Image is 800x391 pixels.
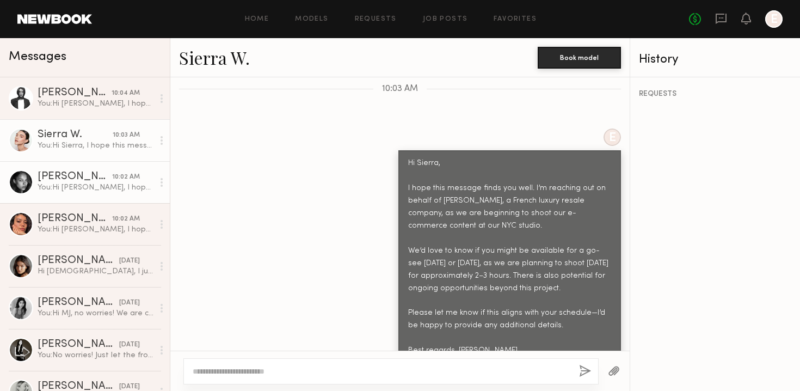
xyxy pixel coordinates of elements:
[119,256,140,266] div: [DATE]
[639,90,791,98] div: REQUESTS
[38,182,153,193] div: You: Hi [PERSON_NAME], I hope this message finds you well. I’m reaching out on behalf of [PERSON_...
[38,266,153,277] div: Hi [DEMOGRAPHIC_DATA], I just signed in!
[119,340,140,350] div: [DATE]
[38,224,153,235] div: You: Hi [PERSON_NAME], I hope this message finds you well. I’m reaching out on behalf of [PERSON_...
[423,16,468,23] a: Job Posts
[179,46,250,69] a: Sierra W.
[38,213,112,224] div: [PERSON_NAME]
[765,10,783,28] a: E
[38,88,112,99] div: [PERSON_NAME]
[9,51,66,63] span: Messages
[38,350,153,361] div: You: No worries! Just let the front desk know you're here to see [PERSON_NAME] in 706 when you ar...
[538,47,621,69] button: Book model
[639,53,791,66] div: History
[408,157,611,357] div: Hi Sierra, I hope this message finds you well. I’m reaching out on behalf of [PERSON_NAME], a Fre...
[355,16,397,23] a: Requests
[113,130,140,140] div: 10:03 AM
[38,308,153,319] div: You: Hi MJ, no worries! We are continuously shooting and always looking for additional models - l...
[38,172,112,182] div: [PERSON_NAME]
[112,214,140,224] div: 10:02 AM
[38,339,119,350] div: [PERSON_NAME]
[119,298,140,308] div: [DATE]
[245,16,269,23] a: Home
[38,297,119,308] div: [PERSON_NAME]
[112,172,140,182] div: 10:02 AM
[38,130,113,140] div: Sierra W.
[382,84,418,94] span: 10:03 AM
[38,99,153,109] div: You: Hi [PERSON_NAME], I hope this message finds you well. I’m reaching out on behalf of [PERSON_...
[38,140,153,151] div: You: Hi Sierra, I hope this message finds you well. I’m reaching out on behalf of [PERSON_NAME], ...
[295,16,328,23] a: Models
[38,255,119,266] div: [PERSON_NAME]
[538,52,621,62] a: Book model
[112,88,140,99] div: 10:04 AM
[494,16,537,23] a: Favorites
